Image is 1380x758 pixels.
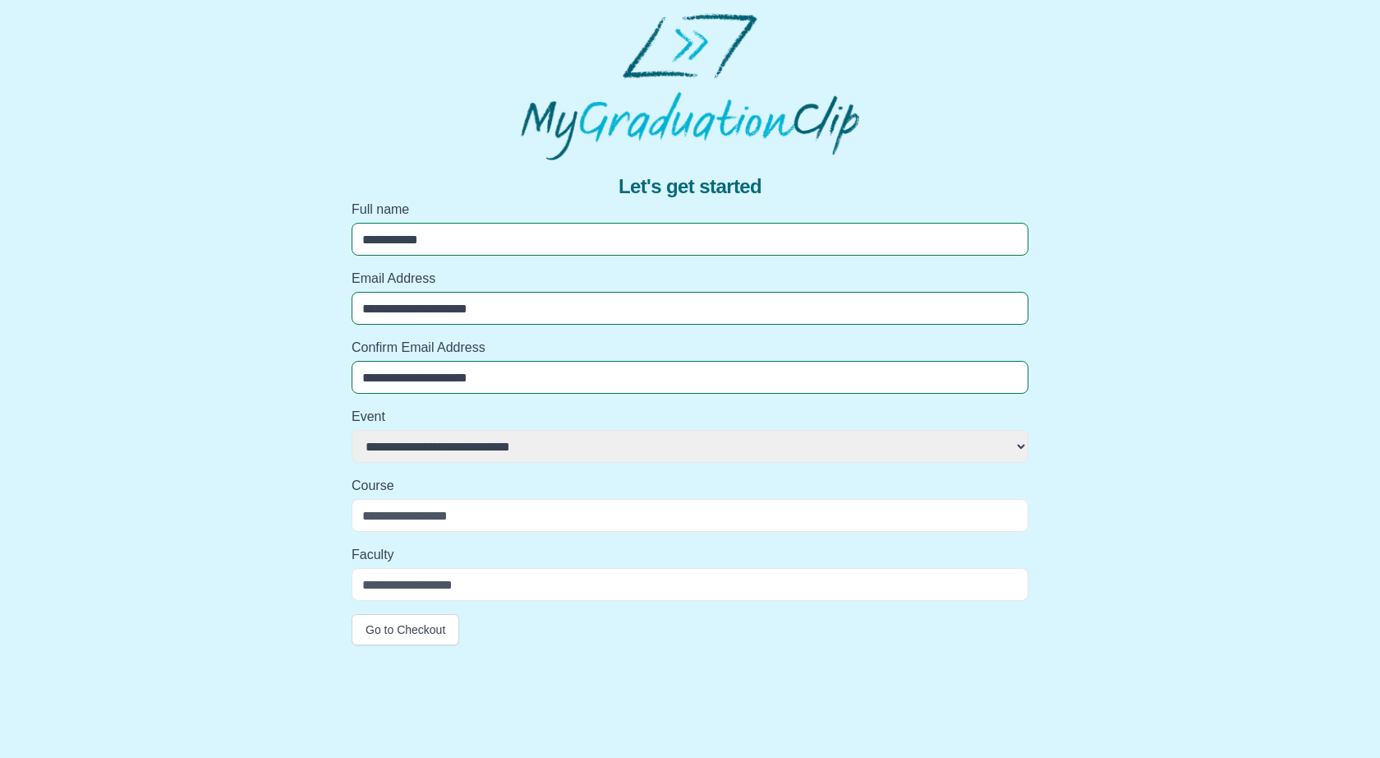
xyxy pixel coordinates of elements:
label: Confirm Email Address [352,338,1028,358]
label: Full name [352,200,1028,220]
label: Course [352,476,1028,496]
label: Faculty [352,545,1028,565]
label: Event [352,407,1028,427]
img: MyGraduationClip [521,13,859,160]
label: Email Address [352,269,1028,289]
button: Go to Checkout [352,614,459,645]
span: Let's get started [619,173,761,200]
